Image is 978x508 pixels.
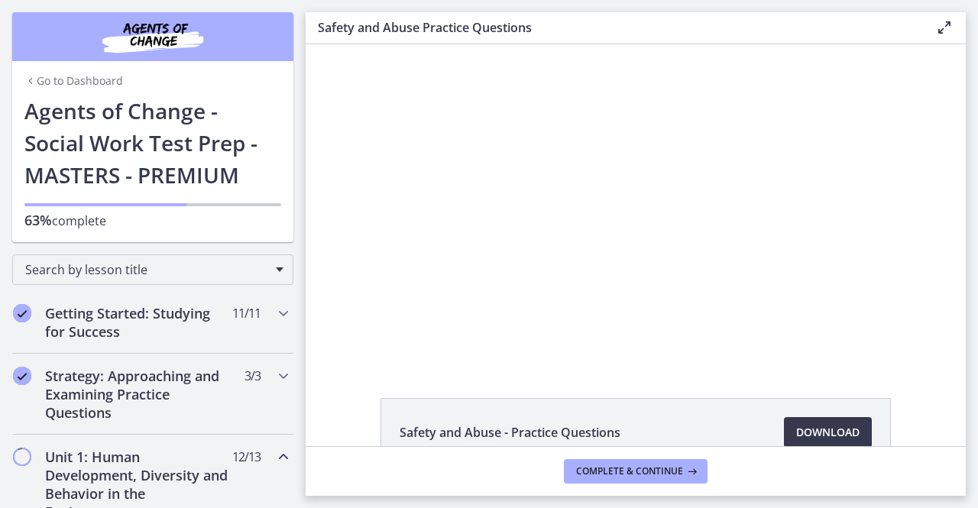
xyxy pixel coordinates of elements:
[24,95,281,191] h1: Agents of Change - Social Work Test Prep - MASTERS - PREMIUM
[13,304,31,322] i: Completed
[12,254,293,285] div: Search by lesson title
[232,304,261,322] span: 11 / 11
[306,44,966,363] iframe: Video Lesson
[45,304,232,341] h2: Getting Started: Studying for Success
[796,423,860,442] span: Download
[25,261,268,278] span: Search by lesson title
[45,367,232,422] h2: Strategy: Approaching and Examining Practice Questions
[232,448,261,466] span: 12 / 13
[61,18,244,55] img: Agents of Change
[784,417,872,448] a: Download
[318,18,911,37] h3: Safety and Abuse Practice Questions
[24,73,123,89] a: Go to Dashboard
[400,423,620,442] span: Safety and Abuse - Practice Questions
[24,211,281,230] p: complete
[576,465,683,477] span: Complete & continue
[13,367,31,385] i: Completed
[244,367,261,385] span: 3 / 3
[24,211,52,229] span: 63%
[564,459,708,484] button: Complete & continue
